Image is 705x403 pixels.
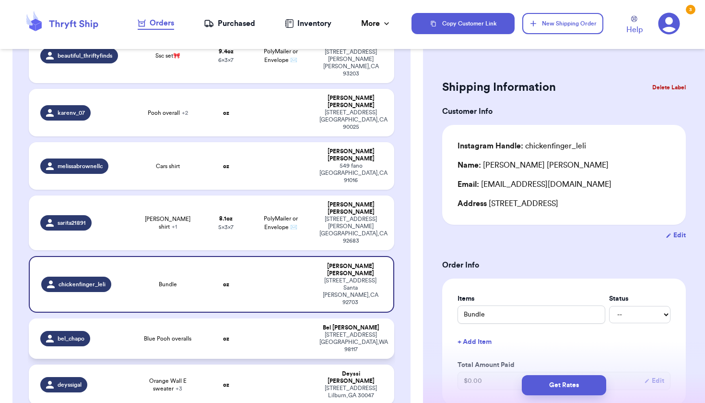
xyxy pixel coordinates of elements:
button: + Add Item [454,331,674,353]
span: 5 x 3 x 7 [218,224,234,230]
div: [PERSON_NAME] [PERSON_NAME] [319,263,381,277]
span: chickenfinger_leli [59,281,106,288]
a: Purchased [204,18,255,29]
span: bel_chapo [58,335,84,342]
button: Delete Label [648,77,690,98]
div: 3 [686,5,695,14]
h2: Shipping Information [442,80,556,95]
h3: Customer Info [442,106,686,117]
span: 6 x 3 x 7 [218,57,234,63]
div: More [361,18,391,29]
button: Edit [666,231,686,240]
div: Deyssi [PERSON_NAME] [319,370,382,385]
div: [STREET_ADDRESS] [GEOGRAPHIC_DATA] , CA 90025 [319,109,382,131]
span: Cars shirt [156,162,180,170]
span: Email: [458,181,479,188]
div: [STREET_ADDRESS] Santa [PERSON_NAME] , CA 92703 [319,277,381,306]
div: 549 fano [GEOGRAPHIC_DATA] , CA 91016 [319,162,382,184]
div: [PERSON_NAME] [PERSON_NAME] [319,148,382,162]
div: Bel [PERSON_NAME] [319,324,382,331]
span: + 1 [172,224,177,230]
strong: oz [223,382,229,388]
div: chickenfinger_leli [458,140,586,152]
button: New Shipping Order [522,13,603,34]
span: Blue Pooh overalls [144,335,191,342]
span: PolyMailer or Envelope ✉️ [264,216,298,230]
button: Get Rates [522,375,606,395]
strong: 8.1 oz [219,216,233,221]
span: Orange Wall E sweater [137,377,199,392]
div: [STREET_ADDRESS][PERSON_NAME] [GEOGRAPHIC_DATA] , CA 92683 [319,216,382,244]
span: Help [626,24,643,36]
div: [PERSON_NAME] [PERSON_NAME] [458,159,609,171]
span: karenv_07 [58,109,85,117]
span: deyssigal [58,381,82,389]
div: [STREET_ADDRESS] Lilburn , GA 30047 [319,385,382,399]
a: Help [626,16,643,36]
div: [STREET_ADDRESS] [GEOGRAPHIC_DATA] , WA 98117 [319,331,382,353]
span: Instagram Handle: [458,142,523,150]
div: [STREET_ADDRESS][PERSON_NAME] [PERSON_NAME] , CA 93203 [319,49,382,77]
button: Copy Customer Link [411,13,515,34]
div: [EMAIL_ADDRESS][DOMAIN_NAME] [458,179,670,190]
span: Name: [458,161,481,169]
div: [STREET_ADDRESS] [458,198,670,209]
span: + 3 [176,386,182,391]
strong: oz [223,110,229,116]
label: Items [458,294,605,304]
span: Bundle [159,281,177,288]
span: melissabrownellc [58,162,103,170]
label: Status [609,294,670,304]
strong: 9.4 oz [219,49,234,54]
span: sarita21891 [58,219,86,227]
label: Total Amount Paid [458,360,670,370]
strong: oz [223,163,229,169]
a: Orders [138,17,174,30]
span: Pooh overall [148,109,188,117]
span: + 2 [182,110,188,116]
span: Ssc set🎀 [155,52,180,60]
span: [PERSON_NAME] shirt [137,215,199,231]
h3: Order Info [442,259,686,271]
span: Address [458,200,487,208]
strong: oz [223,336,229,342]
a: 3 [658,12,680,35]
div: Orders [138,17,174,29]
a: Inventory [285,18,331,29]
span: beautiful_thriftyfinds [58,52,112,60]
strong: oz [223,281,229,287]
div: [PERSON_NAME] [PERSON_NAME] [319,95,382,109]
div: [PERSON_NAME] [PERSON_NAME] [319,201,382,216]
